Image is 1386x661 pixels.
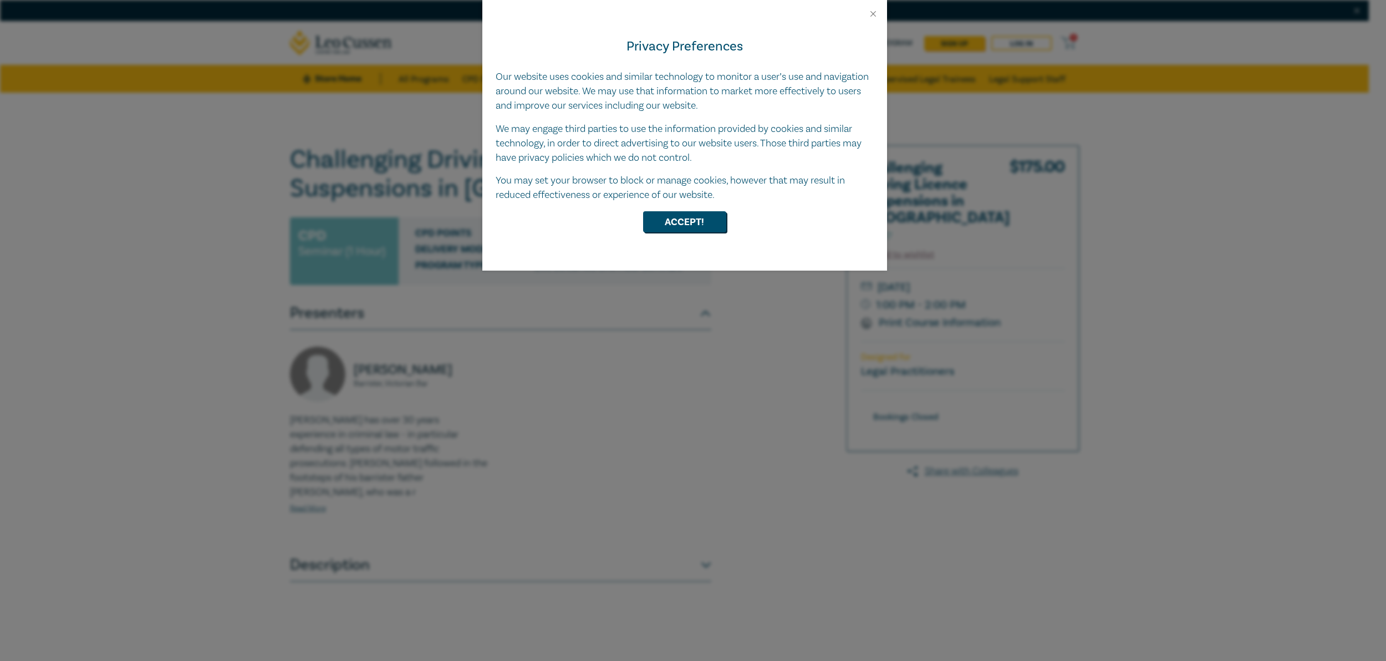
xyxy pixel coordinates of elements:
[496,70,874,113] p: Our website uses cookies and similar technology to monitor a user’s use and navigation around our...
[868,9,878,19] button: Close
[496,122,874,165] p: We may engage third parties to use the information provided by cookies and similar technology, in...
[496,174,874,202] p: You may set your browser to block or manage cookies, however that may result in reduced effective...
[496,37,874,57] h4: Privacy Preferences
[643,211,726,232] button: Accept!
